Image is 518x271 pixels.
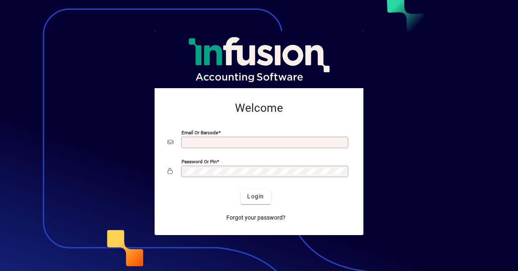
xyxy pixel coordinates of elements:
[226,213,286,222] span: Forgot your password?
[182,129,218,135] mat-label: Email or Barcode
[168,101,350,115] h2: Welcome
[247,192,264,201] span: Login
[223,211,289,225] a: Forgot your password?
[241,189,270,204] button: Login
[182,158,217,164] mat-label: Password or Pin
